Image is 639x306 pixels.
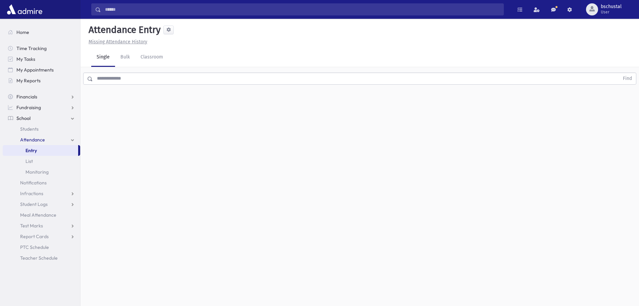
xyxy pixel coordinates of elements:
a: Bulk [115,48,135,67]
input: Search [101,3,503,15]
span: Entry [25,147,37,154]
span: Monitoring [25,169,49,175]
span: Time Tracking [16,45,47,51]
button: Find [619,73,636,84]
a: Students [3,124,80,134]
a: Student Logs [3,199,80,210]
span: Fundraising [16,104,41,111]
span: Students [20,126,39,132]
a: My Tasks [3,54,80,64]
span: My Tasks [16,56,35,62]
span: Student Logs [20,201,48,207]
a: Notifications [3,177,80,188]
img: AdmirePro [5,3,44,16]
span: Test Marks [20,223,43,229]
a: PTC Schedule [3,242,80,253]
a: School [3,113,80,124]
span: List [25,158,33,164]
a: Test Marks [3,220,80,231]
span: User [601,9,622,15]
span: Notifications [20,180,47,186]
a: Attendance [3,134,80,145]
span: Attendance [20,137,45,143]
span: My Reports [16,78,41,84]
u: Missing Attendance History [89,39,147,45]
a: Missing Attendance History [86,39,147,45]
span: School [16,115,31,121]
a: Fundraising [3,102,80,113]
a: Home [3,27,80,38]
span: Home [16,29,29,35]
span: Report Cards [20,233,49,239]
a: Infractions [3,188,80,199]
span: PTC Schedule [20,244,49,250]
a: Monitoring [3,167,80,177]
a: Classroom [135,48,168,67]
a: Financials [3,91,80,102]
span: Teacher Schedule [20,255,58,261]
a: Time Tracking [3,43,80,54]
h5: Attendance Entry [86,24,161,36]
a: Entry [3,145,78,156]
a: My Reports [3,75,80,86]
span: Meal Attendance [20,212,56,218]
a: My Appointments [3,64,80,75]
a: Teacher Schedule [3,253,80,263]
a: Report Cards [3,231,80,242]
span: My Appointments [16,67,54,73]
a: List [3,156,80,167]
a: Meal Attendance [3,210,80,220]
span: Financials [16,94,37,100]
a: Single [91,48,115,67]
span: Infractions [20,190,43,196]
span: bschustal [601,4,622,9]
